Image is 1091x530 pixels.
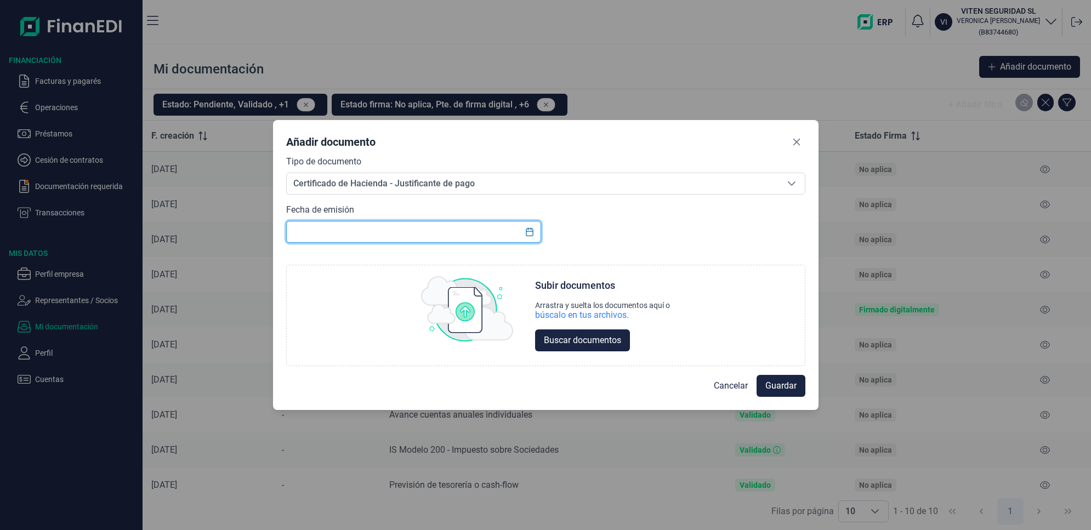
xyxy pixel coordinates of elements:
[535,329,630,351] button: Buscar documentos
[286,203,354,216] label: Fecha de emisión
[519,222,540,242] button: Choose Date
[421,276,513,342] img: upload img
[705,375,757,397] button: Cancelar
[286,155,361,168] label: Tipo de documento
[765,379,797,392] span: Guardar
[535,279,615,292] div: Subir documentos
[535,310,629,321] div: búscalo en tus archivos.
[779,173,805,194] div: Seleccione una opción
[535,310,670,321] div: búscalo en tus archivos.
[544,334,621,347] span: Buscar documentos
[287,173,779,194] span: Certificado de Hacienda - Justificante de pago
[757,375,805,397] button: Guardar
[286,134,376,150] div: Añadir documento
[788,133,805,151] button: Close
[535,301,670,310] div: Arrastra y suelta los documentos aquí o
[714,379,748,392] span: Cancelar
